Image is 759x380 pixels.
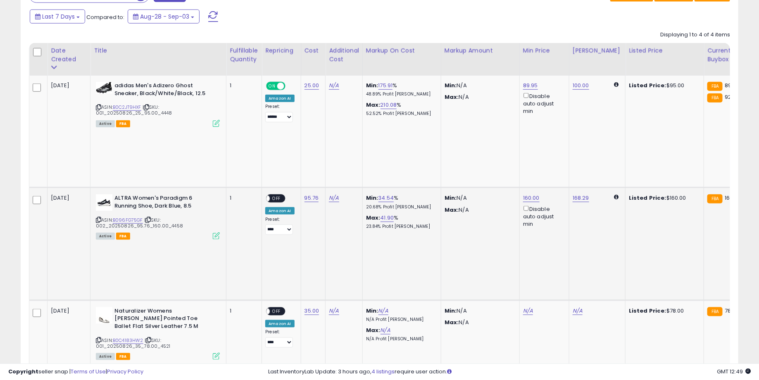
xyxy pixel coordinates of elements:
strong: Min: [445,81,457,89]
div: 1 [230,82,255,89]
img: 41CzYeuQQVL._SL40_.jpg [96,194,112,211]
b: Max: [366,214,381,222]
div: Date Created [51,46,87,64]
b: Max: [366,101,381,109]
strong: Max: [445,93,459,101]
span: | SKU: 001_20250826_25_95.00_4448 [96,104,172,116]
button: Aug-28 - Sep-03 [128,10,200,24]
span: | SKU: 001_20250826_35_78.00_4521 [96,337,170,349]
p: N/A [445,319,513,326]
small: FBA [707,194,723,203]
span: 92.66 [725,93,740,101]
span: OFF [270,195,283,202]
span: FBA [116,353,130,360]
a: 41.90 [381,214,394,222]
a: N/A [329,307,339,315]
a: B096FG75GF [113,217,143,224]
div: Additional Cost [329,46,359,64]
span: 89.96 [725,81,740,89]
span: FBA [116,120,130,127]
div: [DATE] [51,307,84,315]
a: 89.95 [523,81,538,90]
small: FBA [707,82,723,91]
a: 100.00 [573,81,589,90]
b: ALTRA Women's Paradigm 6 Running Shoe, Dark Blue, 8.5 [114,194,215,212]
img: 21ytsny054L._SL40_.jpg [96,307,112,324]
div: [DATE] [51,194,84,202]
p: N/A Profit [PERSON_NAME] [366,317,435,323]
span: 78 [725,307,731,315]
div: Repricing [265,46,297,55]
div: % [366,194,435,210]
i: Calculated using Dynamic Max Price. [614,82,619,87]
div: ASIN: [96,194,220,239]
b: Naturalizer Womens [PERSON_NAME] Pointed Toe Ballet Flat Silver Leather 7.5 M [114,307,215,332]
a: N/A [329,81,339,90]
div: Current Buybox Price [707,46,750,64]
div: Last InventoryLab Update: 3 hours ago, require user action. [268,368,751,376]
div: Disable auto adjust min [523,204,563,228]
div: Amazon AI [265,207,294,215]
b: adidas Men's Adizero Ghost Sneaker, Black/White/Black, 12.5 [114,82,215,99]
span: OFF [270,308,283,315]
span: FBA [116,233,130,240]
b: Min: [366,307,378,315]
a: B0C2JT9HXF [113,104,141,111]
div: Preset: [265,104,294,122]
a: B0C4183HW2 [113,337,143,344]
p: 52.52% Profit [PERSON_NAME] [366,111,435,117]
small: FBA [707,93,723,103]
th: The percentage added to the cost of goods (COGS) that forms the calculator for Min & Max prices. [362,43,441,76]
b: Max: [366,326,381,334]
div: Cost [305,46,322,55]
div: Preset: [265,217,294,235]
div: $95.00 [629,82,697,89]
span: ON [267,83,277,90]
div: Fulfillable Quantity [230,46,258,64]
a: 175.91 [378,81,393,90]
span: Compared to: [86,13,124,21]
i: Calculated using Dynamic Max Price. [614,194,619,200]
p: 48.89% Profit [PERSON_NAME] [366,91,435,97]
strong: Max: [445,318,459,326]
div: % [366,214,435,229]
div: Amazon AI [265,320,294,327]
span: 160 [725,194,733,202]
div: Listed Price [629,46,700,55]
div: Markup Amount [445,46,516,55]
b: Min: [366,81,378,89]
img: 41AfXb2s2ML._SL40_.jpg [96,82,112,94]
span: | SKU: 002_20250826_95.76_160.00_4458 [96,217,183,229]
span: All listings currently available for purchase on Amazon [96,120,115,127]
div: 1 [230,307,255,315]
a: 4 listings [371,368,395,375]
span: All listings currently available for purchase on Amazon [96,353,115,360]
a: 35.00 [305,307,319,315]
p: N/A [445,307,513,315]
div: Preset: [265,329,294,348]
p: N/A [445,194,513,202]
a: N/A [378,307,388,315]
strong: Min: [445,194,457,202]
div: seller snap | | [8,368,143,376]
div: ASIN: [96,307,220,359]
b: Listed Price: [629,81,666,89]
strong: Copyright [8,368,38,375]
a: N/A [329,194,339,202]
a: 160.00 [523,194,540,202]
a: 210.08 [381,101,397,109]
div: Disable auto adjust min [523,91,563,115]
a: 25.00 [305,81,319,90]
div: Displaying 1 to 4 of 4 items [660,31,730,39]
b: Min: [366,194,378,202]
div: % [366,101,435,117]
div: Amazon AI [265,95,294,102]
div: [PERSON_NAME] [573,46,622,55]
b: Listed Price: [629,194,666,202]
span: Aug-28 - Sep-03 [140,12,189,21]
a: N/A [573,307,583,315]
small: FBA [707,307,723,316]
a: Terms of Use [71,368,106,375]
span: 2025-09-11 12:49 GMT [717,368,751,375]
div: ASIN: [96,82,220,126]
